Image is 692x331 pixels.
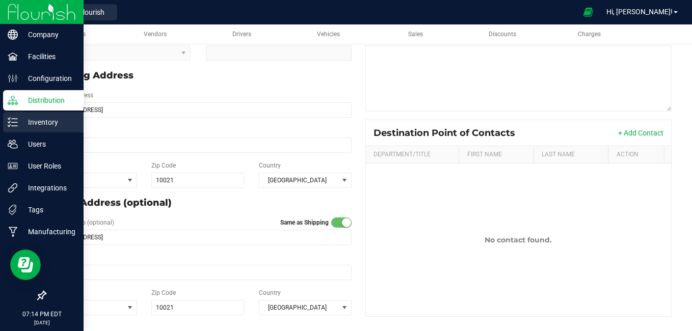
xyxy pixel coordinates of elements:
p: 07:14 PM EDT [5,310,79,319]
span: NY [45,173,124,187]
th: Department/Title [366,146,459,163]
inline-svg: Facilities [8,51,18,62]
p: Company [18,29,79,41]
label: Same as Shipping [280,218,329,227]
span: Charges [578,31,601,38]
p: Shipping Address [45,69,352,82]
span: Vendors [144,31,167,38]
span: Sales [408,31,423,38]
p: Configuration [18,72,79,85]
p: Users [18,138,79,150]
p: Integrations [18,182,79,194]
inline-svg: Manufacturing [8,227,18,237]
iframe: Resource center [10,250,41,280]
label: Zip Code [151,161,176,170]
label: Country [259,161,281,170]
span: Hi, [PERSON_NAME]! [606,8,673,16]
inline-svg: Configuration [8,73,18,84]
p: Manufacturing [18,226,79,238]
p: Facilities [18,50,79,63]
p: User Roles [18,160,79,172]
inline-svg: Integrations [8,183,18,193]
inline-svg: User Roles [8,161,18,171]
span: NY [45,300,124,315]
span: [GEOGRAPHIC_DATA] [259,173,338,187]
inline-svg: Inventory [8,117,18,127]
div: Destination Point of Contacts [374,127,523,139]
label: Country [259,288,281,297]
span: Drivers [232,31,251,38]
inline-svg: Users [8,139,18,149]
p: [DATE] [5,319,79,326]
p: Distribution [18,94,79,106]
button: + Add Contact [618,128,663,138]
p: Tags [18,204,79,216]
inline-svg: Company [8,30,18,40]
span: Discounts [489,31,516,38]
th: First Name [459,146,533,163]
th: Action [608,146,664,163]
th: Last Name [534,146,608,163]
inline-svg: Distribution [8,95,18,105]
p: Inventory [18,116,79,128]
p: Billing Address (optional) [45,196,352,210]
inline-svg: Tags [8,205,18,215]
span: Vehicles [317,31,340,38]
label: Zip Code [151,288,176,297]
span: [GEOGRAPHIC_DATA] [259,300,338,315]
td: No contact found. [366,163,672,316]
span: Open Ecommerce Menu [577,2,600,22]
